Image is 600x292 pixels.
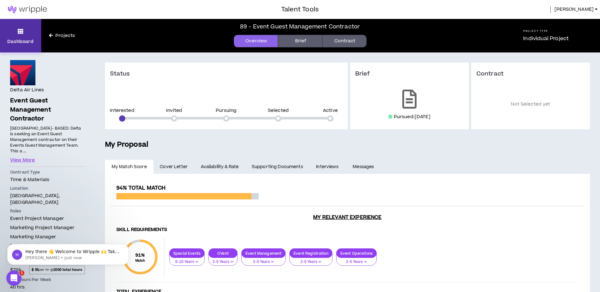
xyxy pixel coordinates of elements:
button: 2-5 Years [289,254,332,266]
span: Event Project Manager [10,215,64,222]
iframe: Intercom notifications message [5,231,131,275]
p: 2-5 Years [245,259,281,265]
a: Projects [41,32,83,39]
button: 2-5 Years [241,254,286,266]
a: Interviews [310,160,346,174]
p: Pursued: [DATE] [394,114,430,120]
a: Availability & Rate [194,160,245,174]
h4: Delta Air Lines [10,87,44,94]
p: Avg Hours Per Week [10,277,85,283]
p: Event Management [242,251,285,256]
iframe: Intercom live chat [6,271,22,286]
h3: Talent Tools [281,5,319,14]
p: Event Operations [337,251,376,256]
p: CVent [209,251,237,256]
h4: Skill Requirements [116,227,578,233]
span: [PERSON_NAME] [554,6,594,13]
h5: Project Type [523,29,569,33]
p: Selected [268,108,289,113]
button: View More [10,157,35,164]
h3: Status [110,70,140,78]
p: Time & Materials [10,176,85,183]
p: Special Events [170,251,204,256]
p: Contract Type [10,169,85,175]
p: Invited [166,108,182,113]
p: Dashboard [7,38,34,45]
p: 6-10 Years [173,259,201,265]
p: Individual Project [523,35,569,42]
p: [GEOGRAPHIC_DATA]- BASED: Delta is seeking an Event Guest Management contractor on their Events G... [10,125,85,154]
p: [GEOGRAPHIC_DATA], [GEOGRAPHIC_DATA] [10,192,85,206]
p: Location [10,186,85,191]
a: Contract [322,35,367,47]
h3: My Relevant Experience [110,214,585,221]
h3: Contract [476,70,585,78]
small: Match [135,259,145,263]
h3: Brief [355,70,464,78]
span: 94% Total Match [116,184,165,192]
div: 89 - Event Guest Management Contractor [240,22,360,31]
p: 2-5 Years [294,259,328,265]
button: 2-5 Years [208,254,238,266]
p: 40 hrs [10,284,85,290]
p: Interested [110,108,134,113]
p: Event Guest Management Contractor [10,96,85,124]
a: Messages [346,160,382,174]
a: Overview [234,35,278,47]
p: 2-5 Years [213,259,233,265]
p: Active [323,108,338,113]
span: Cover Letter [160,163,188,170]
button: 2-5 Years [336,254,377,266]
p: Event Registration [290,251,332,256]
span: Marketing Project Manager [10,224,75,231]
p: Pursuing [216,108,237,113]
a: My Match Score [105,160,153,174]
a: Brief [278,35,322,47]
button: 6-10 Years [169,254,205,266]
p: Not Selected yet [476,87,585,122]
span: 1 [19,271,24,276]
span: 91 % [135,252,145,259]
h5: My Proposal [105,139,590,150]
p: Roles [10,208,85,214]
a: Supporting Documents [245,160,309,174]
p: 2-5 Years [340,259,373,265]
